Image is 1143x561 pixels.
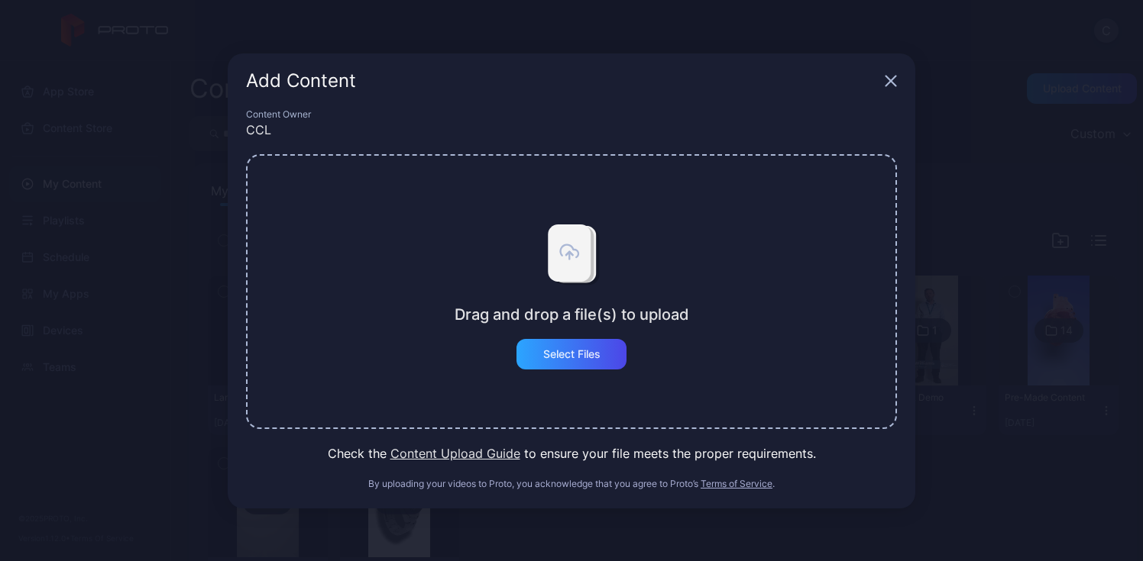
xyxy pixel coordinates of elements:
div: Select Files [543,348,601,360]
button: Terms of Service [701,478,772,490]
div: Add Content [246,72,879,90]
div: By uploading your videos to Proto, you acknowledge that you agree to Proto’s . [246,478,897,490]
div: Check the to ensure your file meets the proper requirements. [246,444,897,463]
div: CCL [246,121,897,139]
div: Drag and drop a file(s) to upload [455,305,689,324]
button: Content Upload Guide [390,444,520,463]
button: Select Files [516,339,627,369]
div: Content Owner [246,108,897,121]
